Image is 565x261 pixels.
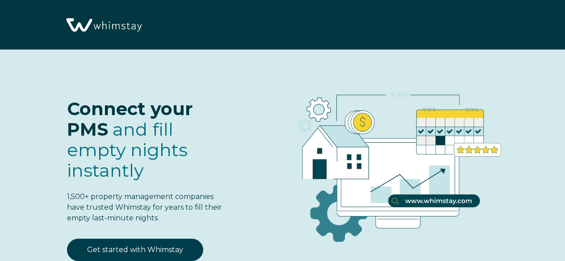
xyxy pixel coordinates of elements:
a: Get started with Whimstay [67,239,203,261]
span: and [67,118,188,181]
span: 1,500+ property management companies have trusted Whimstay for years to fill their empty last-min... [67,192,222,222]
span: fill empty nights instantly [67,118,188,181]
img: Whimstay Logo-02 1 [63,4,144,46]
img: RBO Ilustrations-03 [252,67,538,255]
span: Connect your PMS [67,98,193,140]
